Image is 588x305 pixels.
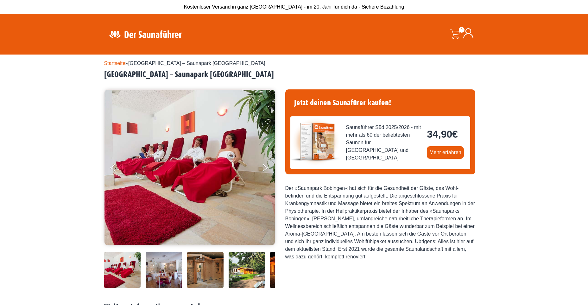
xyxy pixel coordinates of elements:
span: [GEOGRAPHIC_DATA] – Saunapark [GEOGRAPHIC_DATA] [128,61,265,66]
button: Next [261,161,277,177]
span: » [104,61,265,66]
img: der-saunafuehrer-2025-sued.jpg [290,116,341,167]
h2: [GEOGRAPHIC_DATA] – Saunapark [GEOGRAPHIC_DATA] [104,70,484,80]
span: 0 [459,27,465,33]
a: Mehr erfahren [427,146,464,159]
a: Startseite [104,61,126,66]
span: Kostenloser Versand in ganz [GEOGRAPHIC_DATA] - im 20. Jahr für dich da - Sichere Bezahlung [184,4,404,10]
bdi: 34,90 [427,128,458,140]
span: € [452,128,458,140]
button: Previous [111,161,126,177]
h4: Jetzt deinen Saunafürer kaufen! [290,94,470,111]
div: Der »Saunapark Bobingen« hat sich für die Gesundheit der Gäste, das Wohl- befinden und die Entspa... [285,185,475,261]
span: Saunaführer Süd 2025/2026 - mit mehr als 60 der beliebtesten Saunen für [GEOGRAPHIC_DATA] und [GE... [346,124,422,162]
